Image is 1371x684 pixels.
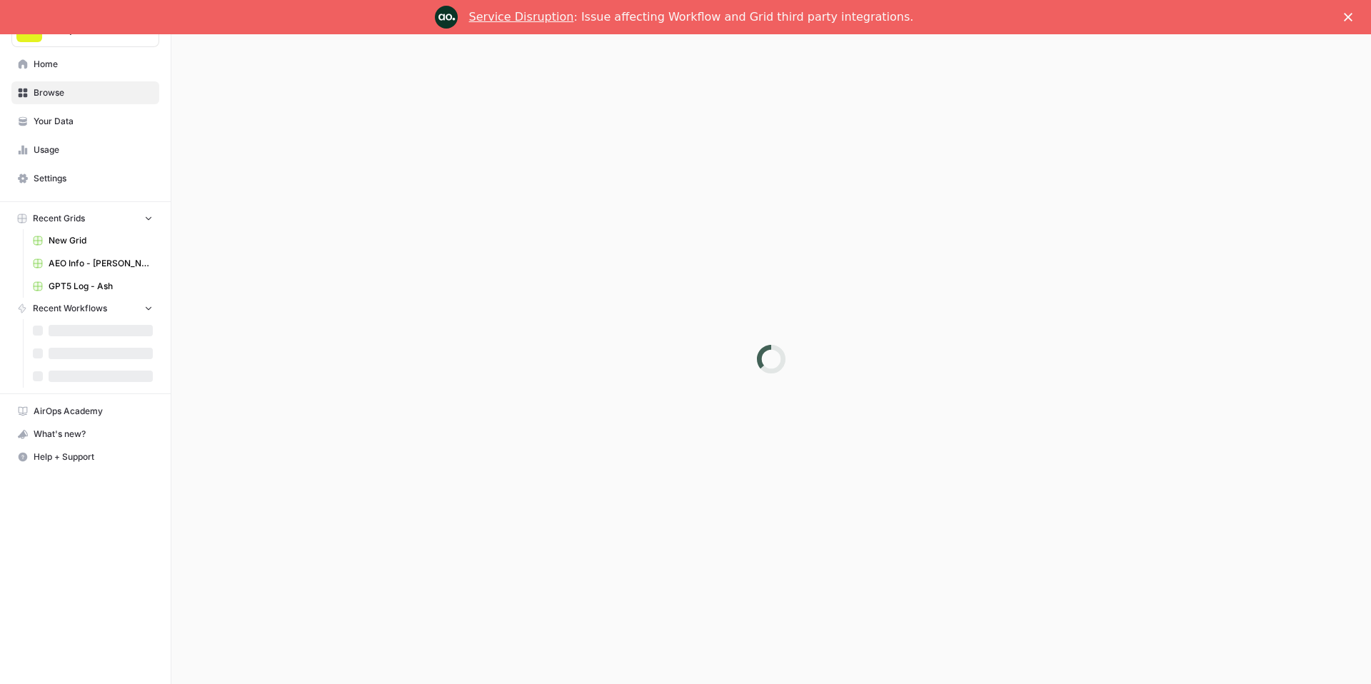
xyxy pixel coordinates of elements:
[11,423,159,446] button: What's new?
[11,81,159,104] a: Browse
[49,234,153,247] span: New Grid
[34,172,153,185] span: Settings
[11,446,159,468] button: Help + Support
[34,451,153,463] span: Help + Support
[26,229,159,252] a: New Grid
[34,115,153,128] span: Your Data
[11,110,159,133] a: Your Data
[11,208,159,229] button: Recent Grids
[49,280,153,293] span: GPT5 Log - Ash
[11,298,159,319] button: Recent Workflows
[11,167,159,190] a: Settings
[33,212,85,225] span: Recent Grids
[469,10,574,24] a: Service Disruption
[26,275,159,298] a: GPT5 Log - Ash
[49,257,153,270] span: AEO Info - [PERSON_NAME]
[435,6,458,29] img: Profile image for Engineering
[11,400,159,423] a: AirOps Academy
[34,86,153,99] span: Browse
[11,53,159,76] a: Home
[34,58,153,71] span: Home
[26,252,159,275] a: AEO Info - [PERSON_NAME]
[1344,13,1358,21] div: Close
[33,302,107,315] span: Recent Workflows
[34,405,153,418] span: AirOps Academy
[12,423,159,445] div: What's new?
[469,10,914,24] div: : Issue affecting Workflow and Grid third party integrations.
[11,139,159,161] a: Usage
[34,144,153,156] span: Usage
